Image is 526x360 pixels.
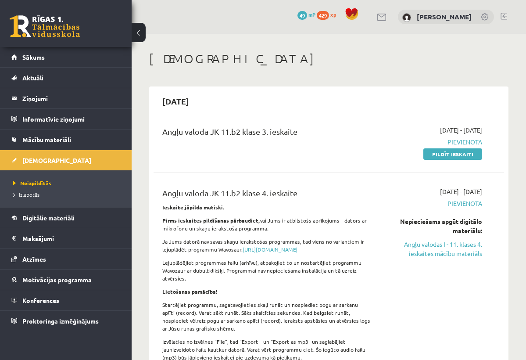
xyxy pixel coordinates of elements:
[440,126,482,135] span: [DATE] - [DATE]
[402,13,411,22] img: Betija Mačjuka
[162,238,371,253] p: Ja Jums datorā nav savas skaņu ierakstošas programmas, tad viens no variantiem ir lejuplādēt prog...
[297,11,307,20] span: 49
[243,246,297,253] a: [URL][DOMAIN_NAME]
[11,47,121,67] a: Sākums
[154,91,198,112] h2: [DATE]
[11,311,121,331] a: Proktoringa izmēģinājums
[162,216,371,232] p: vai Jums ir atbilstošs aprīkojums - dators ar mikrofonu un skaņu ierakstoša programma.
[11,270,121,290] a: Motivācijas programma
[22,136,71,144] span: Mācību materiāli
[11,130,121,150] a: Mācību materiāli
[162,259,371,282] p: Lejuplādējiet programmas failu (arhīvu), atpakojiet to un nostartējiet programmu Wavozaur ar dubu...
[22,109,121,129] legend: Informatīvie ziņojumi
[13,180,51,187] span: Neizpildītās
[330,11,336,18] span: xp
[22,74,43,82] span: Aktuāli
[22,156,91,164] span: [DEMOGRAPHIC_DATA]
[149,51,508,66] h1: [DEMOGRAPHIC_DATA]
[308,11,315,18] span: mP
[384,137,482,147] span: Pievienota
[384,240,482,258] a: Angļu valodas I - 11. klases 4. ieskaites mācību materiāls
[11,290,121,310] a: Konferences
[162,301,371,332] p: Startējiet programmu, sagatavojieties skaļi runāt un nospiediet pogu ar sarkanu aplīti (record). ...
[22,53,45,61] span: Sākums
[22,317,99,325] span: Proktoringa izmēģinājums
[162,187,371,203] div: Angļu valoda JK 11.b2 klase 4. ieskaite
[162,217,260,224] strong: Pirms ieskaites pildīšanas pārbaudiet,
[10,15,80,37] a: Rīgas 1. Tālmācības vidusskola
[11,228,121,248] a: Maksājumi
[13,191,123,198] a: Izlabotās
[22,88,121,108] legend: Ziņojumi
[22,214,75,222] span: Digitālie materiāli
[22,255,46,263] span: Atzīmes
[440,187,482,196] span: [DATE] - [DATE]
[162,126,371,142] div: Angļu valoda JK 11.b2 klase 3. ieskaite
[423,148,482,160] a: Pildīt ieskaiti
[162,288,218,295] strong: Lietošanas pamācība!
[297,11,315,18] a: 49 mP
[317,11,329,20] span: 429
[11,88,121,108] a: Ziņojumi
[22,276,92,284] span: Motivācijas programma
[22,296,59,304] span: Konferences
[317,11,340,18] a: 429 xp
[22,228,121,248] legend: Maksājumi
[417,12,472,21] a: [PERSON_NAME]
[11,68,121,88] a: Aktuāli
[11,249,121,269] a: Atzīmes
[384,217,482,235] div: Nepieciešams apgūt digitālo materiālu:
[162,204,225,211] strong: Ieskaite jāpilda mutiski.
[11,109,121,129] a: Informatīvie ziņojumi
[13,191,39,198] span: Izlabotās
[11,150,121,170] a: [DEMOGRAPHIC_DATA]
[11,208,121,228] a: Digitālie materiāli
[13,179,123,187] a: Neizpildītās
[384,199,482,208] span: Pievienota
